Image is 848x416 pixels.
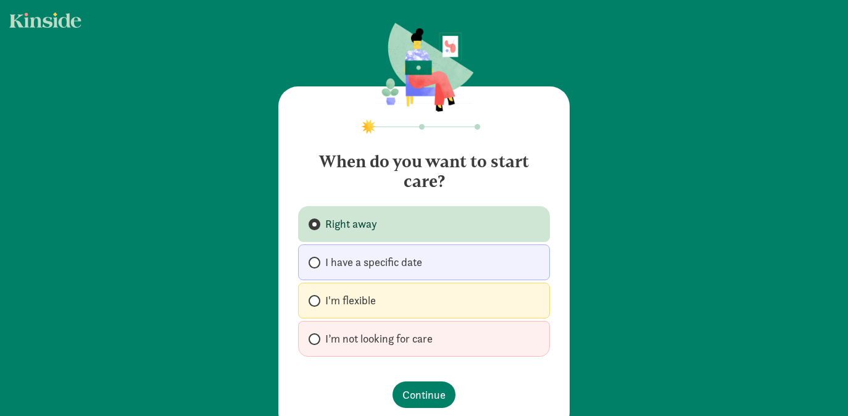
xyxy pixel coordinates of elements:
span: I’m not looking for care [325,331,433,346]
span: Right away [325,217,377,231]
span: Continue [402,386,446,403]
span: I have a specific date [325,255,422,270]
span: I'm flexible [325,293,376,308]
button: Continue [393,381,455,408]
h4: When do you want to start care? [298,142,550,191]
